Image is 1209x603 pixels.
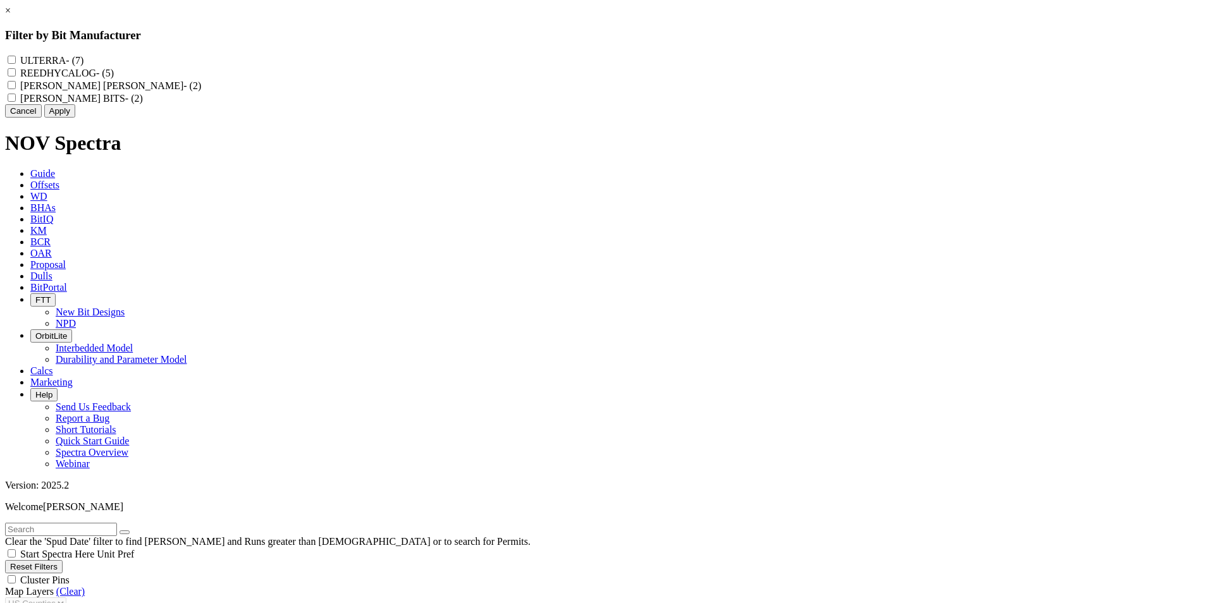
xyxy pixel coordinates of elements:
[56,447,128,458] a: Spectra Overview
[30,180,59,190] span: Offsets
[20,549,94,559] span: Start Spectra Here
[43,501,123,512] span: [PERSON_NAME]
[30,271,52,281] span: Dulls
[97,549,134,559] span: Unit Pref
[5,560,63,573] button: Reset Filters
[56,343,133,353] a: Interbedded Model
[30,377,73,387] span: Marketing
[30,168,55,179] span: Guide
[5,131,1204,155] h1: NOV Spectra
[5,104,42,118] button: Cancel
[30,236,51,247] span: BCR
[20,80,201,91] label: [PERSON_NAME] [PERSON_NAME]
[35,331,67,341] span: OrbitLite
[56,307,125,317] a: New Bit Designs
[56,354,187,365] a: Durability and Parameter Model
[5,501,1204,513] p: Welcome
[56,586,85,597] a: (Clear)
[30,365,53,376] span: Calcs
[30,225,47,236] span: KM
[44,104,75,118] button: Apply
[20,68,114,78] label: REEDHYCALOG
[56,401,131,412] a: Send Us Feedback
[56,413,109,423] a: Report a Bug
[125,93,143,104] span: - (2)
[5,5,11,16] a: ×
[56,458,90,469] a: Webinar
[20,93,143,104] label: [PERSON_NAME] BITS
[30,248,52,259] span: OAR
[5,480,1204,491] div: Version: 2025.2
[66,55,83,66] span: - (7)
[56,424,116,435] a: Short Tutorials
[35,295,51,305] span: FTT
[5,523,117,536] input: Search
[30,202,56,213] span: BHAs
[5,536,531,547] span: Clear the 'Spud Date' filter to find [PERSON_NAME] and Runs greater than [DEMOGRAPHIC_DATA] or to...
[30,191,47,202] span: WD
[5,586,54,597] span: Map Layers
[56,435,129,446] a: Quick Start Guide
[5,28,1204,42] h3: Filter by Bit Manufacturer
[30,214,53,224] span: BitIQ
[30,259,66,270] span: Proposal
[20,575,70,585] span: Cluster Pins
[20,55,83,66] label: ULTERRA
[96,68,114,78] span: - (5)
[183,80,201,91] span: - (2)
[35,390,52,399] span: Help
[30,282,67,293] span: BitPortal
[56,318,76,329] a: NPD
